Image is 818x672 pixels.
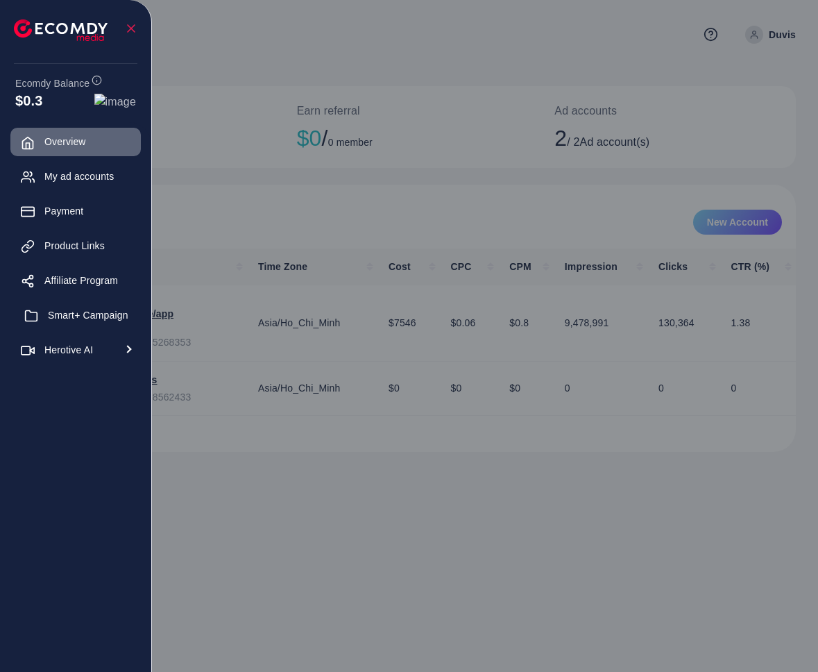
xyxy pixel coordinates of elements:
[44,343,93,357] span: Herotive AI
[44,204,83,218] span: Payment
[44,169,114,183] span: My ad accounts
[14,19,108,41] img: logo
[10,128,141,156] a: Overview
[759,610,808,662] iframe: Chat
[15,78,90,89] span: Ecomdy Balance
[15,91,43,111] span: $0.3
[44,135,86,149] span: Overview
[10,162,141,190] a: My ad accounts
[48,308,128,322] span: Smart+ Campaign
[10,301,141,329] a: Smart+ Campaign
[10,336,141,364] a: Herotive AI
[44,274,118,287] span: Affiliate Program
[44,239,105,253] span: Product Links
[10,267,141,294] a: Affiliate Program
[94,94,136,110] img: image
[10,232,141,260] a: Product Links
[10,197,141,225] a: Payment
